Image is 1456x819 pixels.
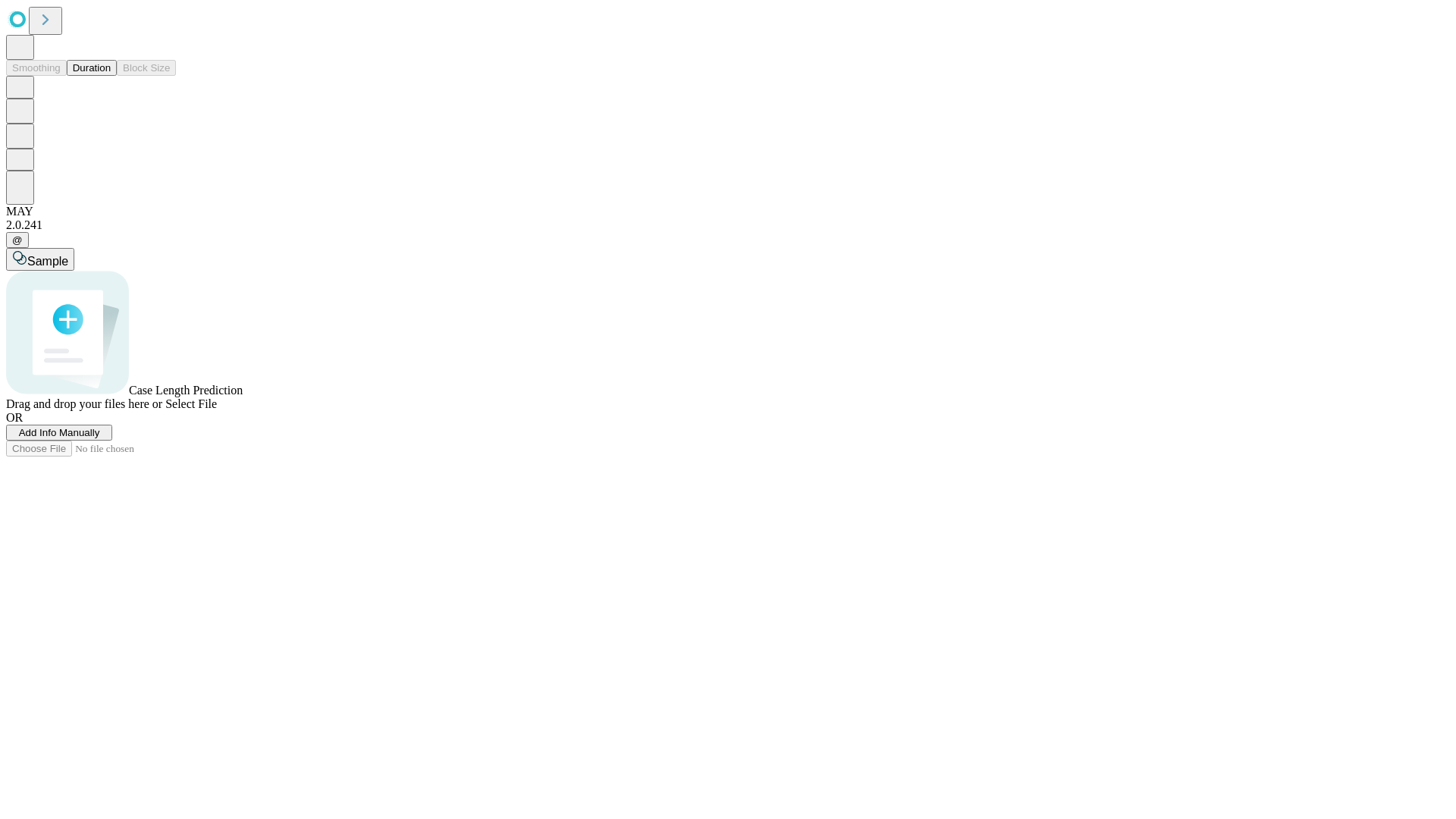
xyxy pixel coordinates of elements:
[67,60,117,76] button: Duration
[117,60,176,76] button: Block Size
[6,425,112,441] button: Add Info Manually
[6,232,29,248] button: @
[12,234,23,246] span: @
[6,218,1450,232] div: 2.0.241
[6,397,162,410] span: Drag and drop your files here or
[129,384,243,397] span: Case Length Prediction
[6,60,67,76] button: Smoothing
[165,397,217,410] span: Select File
[6,411,23,424] span: OR
[6,205,1450,218] div: MAY
[27,255,68,268] span: Sample
[19,427,100,438] span: Add Info Manually
[6,248,74,271] button: Sample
